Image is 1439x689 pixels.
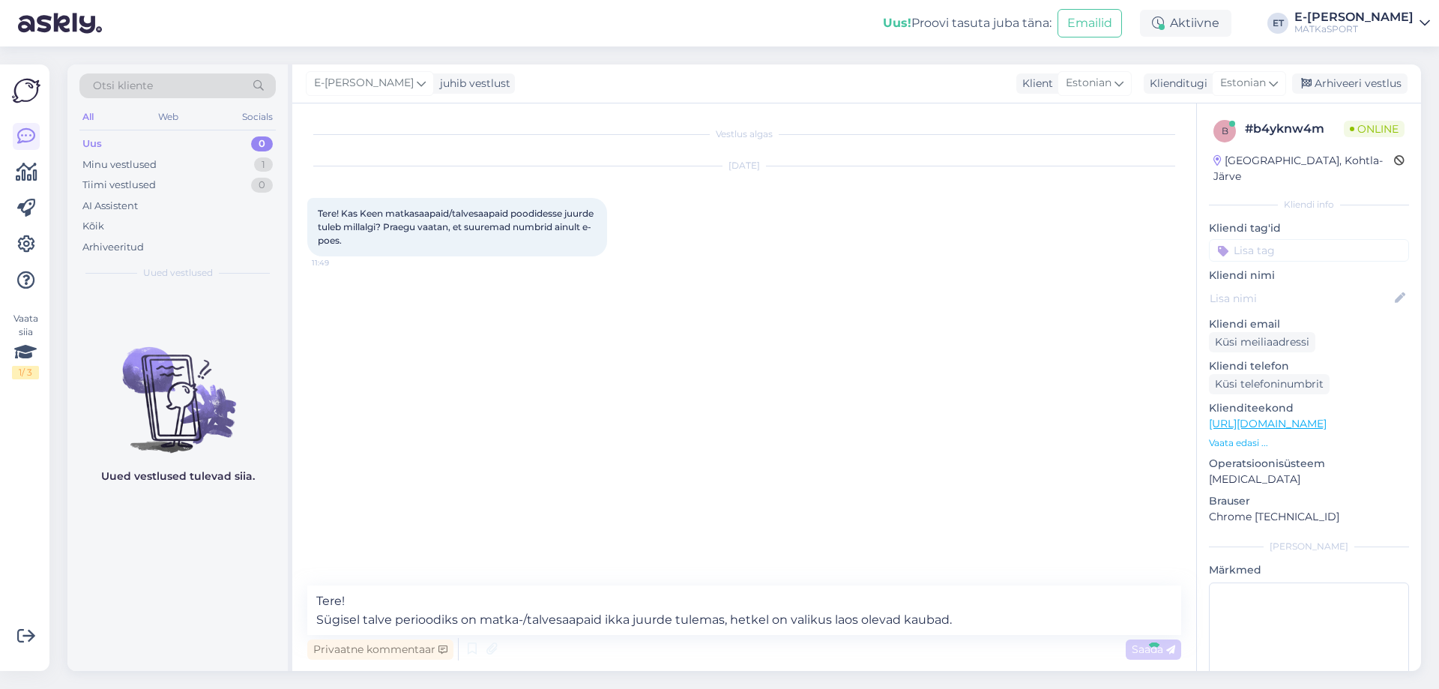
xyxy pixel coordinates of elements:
span: 11:49 [312,257,368,268]
div: MATKaSPORT [1294,23,1414,35]
div: AI Assistent [82,199,138,214]
b: Uus! [883,16,911,30]
div: # b4yknw4m [1245,120,1344,138]
p: Vaata edasi ... [1209,436,1409,450]
div: Küsi meiliaadressi [1209,332,1315,352]
div: Socials [239,107,276,127]
div: Kõik [82,219,104,234]
img: Askly Logo [12,76,40,105]
div: Arhiveeri vestlus [1292,73,1408,94]
p: [MEDICAL_DATA] [1209,472,1409,487]
div: Vaata siia [12,312,39,379]
div: Klient [1016,76,1053,91]
p: Kliendi nimi [1209,268,1409,283]
div: [DATE] [307,159,1181,172]
div: [PERSON_NAME] [1209,540,1409,553]
p: Märkmed [1209,562,1409,578]
div: 1 / 3 [12,366,39,379]
div: Proovi tasuta juba täna: [883,14,1052,32]
span: Online [1344,121,1405,137]
a: E-[PERSON_NAME]MATKaSPORT [1294,11,1430,35]
a: [URL][DOMAIN_NAME] [1209,417,1327,430]
span: Uued vestlused [143,266,213,280]
div: Kliendi info [1209,198,1409,211]
div: Web [155,107,181,127]
div: Klienditugi [1144,76,1207,91]
div: 0 [251,178,273,193]
div: 0 [251,136,273,151]
input: Lisa tag [1209,239,1409,262]
input: Lisa nimi [1210,290,1392,307]
p: Brauser [1209,493,1409,509]
span: Otsi kliente [93,78,153,94]
span: b [1222,125,1228,136]
span: Estonian [1220,75,1266,91]
span: Estonian [1066,75,1111,91]
div: Tiimi vestlused [82,178,156,193]
p: Chrome [TECHNICAL_ID] [1209,509,1409,525]
button: Emailid [1058,9,1122,37]
img: No chats [67,320,288,455]
div: juhib vestlust [434,76,510,91]
p: Kliendi telefon [1209,358,1409,374]
div: Küsi telefoninumbrit [1209,374,1330,394]
div: [GEOGRAPHIC_DATA], Kohtla-Järve [1213,153,1394,184]
p: Uued vestlused tulevad siia. [101,469,255,484]
div: Aktiivne [1140,10,1231,37]
span: E-[PERSON_NAME] [314,75,414,91]
div: All [79,107,97,127]
div: Minu vestlused [82,157,157,172]
div: Vestlus algas [307,127,1181,141]
p: Kliendi email [1209,316,1409,332]
div: 1 [254,157,273,172]
p: Klienditeekond [1209,400,1409,416]
span: Tere! Kas Keen matkasaapaid/talvesaapaid poodidesse juurde tuleb millalgi? Praegu vaatan, et suur... [318,208,596,246]
p: Operatsioonisüsteem [1209,456,1409,472]
div: E-[PERSON_NAME] [1294,11,1414,23]
div: Uus [82,136,102,151]
div: Arhiveeritud [82,240,144,255]
p: Kliendi tag'id [1209,220,1409,236]
div: ET [1267,13,1288,34]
